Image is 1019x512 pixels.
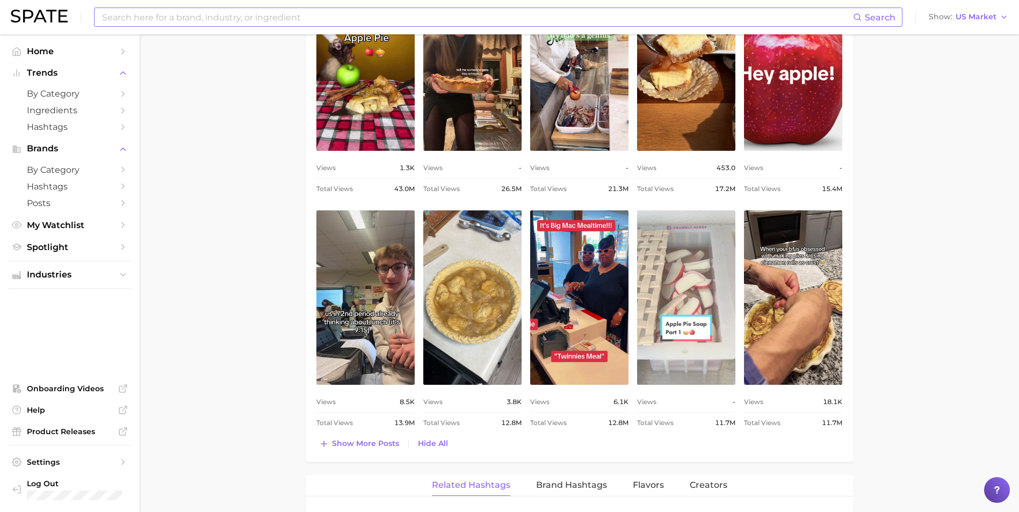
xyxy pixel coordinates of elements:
[715,416,735,429] span: 11.7m
[27,427,113,436] span: Product Releases
[316,182,353,195] span: Total Views
[394,416,415,429] span: 13.9m
[530,162,550,174] span: Views
[9,43,131,60] a: Home
[501,416,522,429] span: 12.8m
[690,480,727,490] span: Creators
[316,396,336,408] span: Views
[316,416,353,429] span: Total Views
[530,182,567,195] span: Total Views
[717,162,735,174] span: 453.0
[316,162,336,174] span: Views
[316,436,402,451] button: Show more posts
[27,270,113,280] span: Industries
[27,457,113,467] span: Settings
[519,162,522,174] span: -
[536,480,607,490] span: Brand Hashtags
[11,10,68,23] img: SPATE
[501,182,522,195] span: 26.5m
[9,85,131,102] a: by Category
[744,162,763,174] span: Views
[9,141,131,157] button: Brands
[9,65,131,81] button: Trends
[840,162,842,174] span: -
[865,12,895,23] span: Search
[27,384,113,393] span: Onboarding Videos
[9,119,131,135] a: Hashtags
[9,217,131,233] a: My Watchlist
[637,416,674,429] span: Total Views
[415,436,451,451] button: Hide All
[633,480,664,490] span: Flavors
[744,182,780,195] span: Total Views
[27,479,132,488] span: Log Out
[423,182,460,195] span: Total Views
[822,416,842,429] span: 11.7m
[9,476,131,503] a: Log out. Currently logged in with e-mail jacob.demos@robertet.com.
[608,182,628,195] span: 21.3m
[626,162,628,174] span: -
[27,144,113,153] span: Brands
[530,416,567,429] span: Total Views
[507,396,522,408] span: 3.8k
[9,102,131,119] a: Ingredients
[956,14,996,20] span: US Market
[27,242,113,252] span: Spotlight
[9,239,131,255] a: Spotlight
[27,181,113,192] span: Hashtags
[733,396,735,408] span: -
[27,122,113,132] span: Hashtags
[418,439,448,448] span: Hide All
[9,178,131,195] a: Hashtags
[27,198,113,208] span: Posts
[27,46,113,56] span: Home
[400,396,415,408] span: 8.5k
[9,195,131,211] a: Posts
[926,10,1011,24] button: ShowUS Market
[101,8,853,26] input: Search here for a brand, industry, or ingredient
[744,416,780,429] span: Total Views
[432,480,510,490] span: Related Hashtags
[637,162,656,174] span: Views
[27,89,113,99] span: by Category
[9,423,131,440] a: Product Releases
[394,182,415,195] span: 43.0m
[9,402,131,418] a: Help
[823,396,842,408] span: 18.1k
[9,381,131,397] a: Onboarding Videos
[27,405,113,415] span: Help
[332,439,399,448] span: Show more posts
[27,165,113,175] span: by Category
[822,182,842,195] span: 15.4m
[27,68,113,78] span: Trends
[637,182,674,195] span: Total Views
[637,396,656,408] span: Views
[9,454,131,470] a: Settings
[613,396,628,408] span: 6.1k
[530,396,550,408] span: Views
[744,396,763,408] span: Views
[423,416,460,429] span: Total Views
[715,182,735,195] span: 17.2m
[929,14,952,20] span: Show
[423,396,443,408] span: Views
[9,162,131,178] a: by Category
[608,416,628,429] span: 12.8m
[27,105,113,115] span: Ingredients
[400,162,415,174] span: 1.3k
[27,220,113,230] span: My Watchlist
[423,162,443,174] span: Views
[9,267,131,283] button: Industries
